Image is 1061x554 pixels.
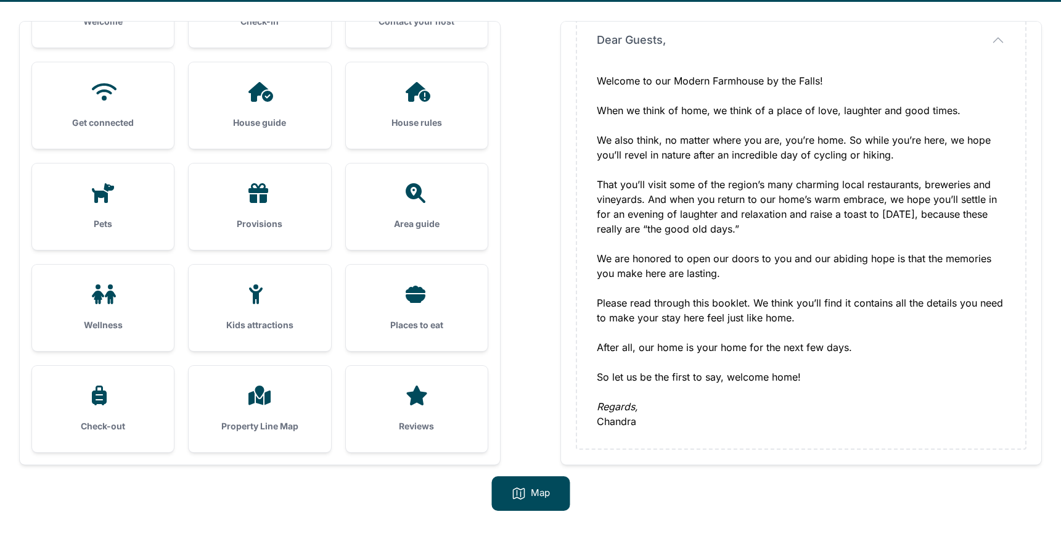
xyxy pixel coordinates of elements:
h3: Kids attractions [208,319,311,331]
a: Places to eat [346,265,488,351]
a: Wellness [32,265,174,351]
h3: Reviews [366,420,468,432]
h3: Contact your host [366,15,468,28]
a: Get connected [32,62,174,149]
div: Welcome to our Modern Farmhouse by the Falls! When we think of home, we think of a place of love,... [597,73,1006,429]
h3: House rules [366,117,468,129]
em: Regards, [597,400,638,413]
h3: Property Line Map [208,420,311,432]
p: Map [531,486,550,501]
a: Kids attractions [189,265,330,351]
h3: Provisions [208,218,311,230]
a: Property Line Map [189,366,330,452]
a: Pets [32,163,174,250]
button: Dear Guests, [597,31,1006,49]
h3: House guide [208,117,311,129]
h3: Wellness [52,319,154,331]
h3: Area guide [366,218,468,230]
a: House guide [189,62,330,149]
h3: Places to eat [366,319,468,331]
h3: Pets [52,218,154,230]
a: Provisions [189,163,330,250]
a: Check-out [32,366,174,452]
h3: Check-in [208,15,311,28]
h3: Get connected [52,117,154,129]
span: Dear Guests, [597,31,666,49]
a: Area guide [346,163,488,250]
a: Reviews [346,366,488,452]
h3: Check-out [52,420,154,432]
h3: Welcome [52,15,154,28]
a: House rules [346,62,488,149]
